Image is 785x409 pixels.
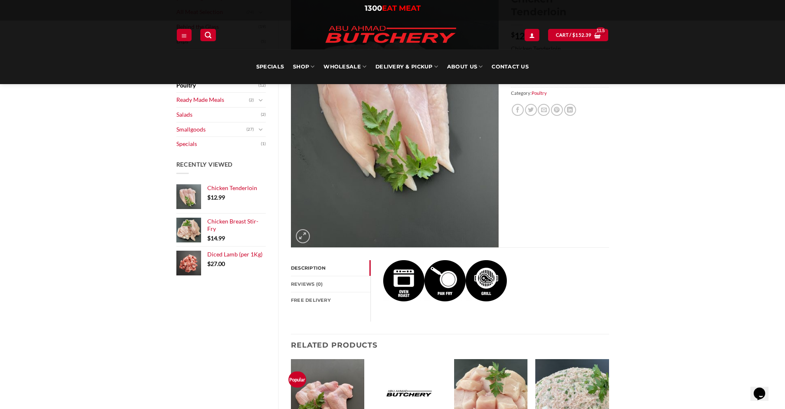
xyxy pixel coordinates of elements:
span: (2) [249,94,254,106]
span: (12) [258,79,266,92]
a: Share on Twitter [525,104,537,116]
a: Pin on Pinterest [551,104,563,116]
a: FREE Delivery [291,292,370,308]
a: Smallgoods [176,122,247,137]
a: Ready Made Meals [176,93,249,107]
a: Description [291,260,370,276]
a: Salads [176,108,261,122]
bdi: 14.99 [207,235,225,242]
a: Chicken Tenderloin [207,184,266,192]
a: About Us [447,49,483,84]
span: Diced Lamb (per 1Kg) [207,251,262,258]
a: Chicken Breast Stir-Fry [207,218,266,233]
a: Delivery & Pickup [375,49,438,84]
span: (2) [261,108,266,121]
img: Chicken Tenderloin [383,260,424,301]
span: Chicken Breast Stir-Fry [207,218,258,232]
span: (1) [261,138,266,150]
a: 1300EAT MEAT [365,4,421,13]
span: Cart / [556,31,592,39]
a: Diced Lamb (per 1Kg) [207,251,266,258]
span: $ [207,260,211,267]
a: Share on LinkedIn [564,104,576,116]
a: Specials [256,49,284,84]
span: Chicken Tenderloin [207,184,257,191]
a: Login [525,29,539,41]
span: $ [207,194,211,201]
a: Zoom [296,229,310,243]
a: Specials [176,137,261,151]
bdi: 12.99 [207,194,225,201]
a: Wholesale [323,49,366,84]
bdi: 152.39 [572,32,591,38]
span: $ [207,235,211,242]
img: Chicken Tenderloin [466,260,507,301]
a: SHOP [293,49,314,84]
span: Category: [511,87,609,99]
button: Toggle [256,125,266,134]
a: Poultry [532,90,547,96]
a: Contact Us [492,49,529,84]
a: Email to a Friend [538,104,550,116]
a: Menu [177,29,192,41]
span: 1300 [365,4,382,13]
a: Reviews (0) [291,276,370,292]
a: View cart [548,29,608,41]
span: $ [572,31,575,39]
a: Share on Facebook [512,104,524,116]
a: Poultry [176,78,259,93]
span: EAT MEAT [382,4,421,13]
span: (27) [246,123,254,136]
bdi: 27.00 [207,260,225,267]
h3: Related products [291,334,609,355]
span: Recently Viewed [176,161,233,168]
button: Toggle [256,96,266,105]
img: Chicken Tenderloin [424,260,466,301]
img: Abu Ahmad Butchery [319,21,463,49]
iframe: chat widget [750,376,777,401]
a: Search [200,29,216,41]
